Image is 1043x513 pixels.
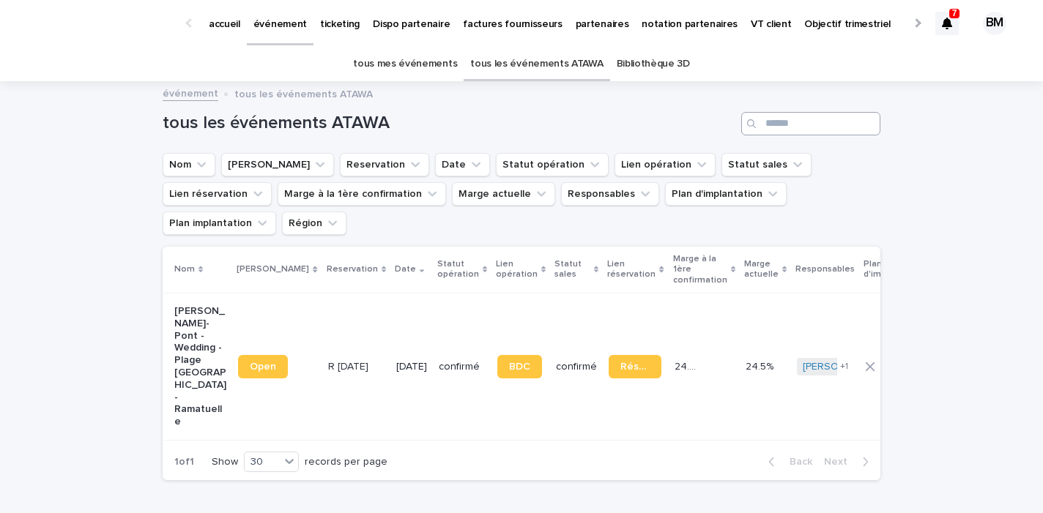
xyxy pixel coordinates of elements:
[245,454,280,470] div: 30
[250,362,276,372] span: Open
[665,182,787,206] button: Plan d'implantation
[721,153,812,176] button: Statut sales
[174,261,195,277] p: Nom
[496,256,538,283] p: Lien opération
[278,182,446,206] button: Marge à la 1ère confirmation
[803,361,883,373] a: [PERSON_NAME]
[470,47,603,81] a: tous les événements ATAWA
[305,456,387,468] p: records per page
[435,153,490,176] button: Date
[29,9,171,38] img: Ls34BcGeRexTGTNfXpUC
[212,456,238,468] p: Show
[556,361,597,373] p: confirmé
[496,153,609,176] button: Statut opération
[163,182,272,206] button: Lien réservation
[617,47,690,81] a: Bibliothèque 3D
[983,12,1006,35] div: BM
[607,256,656,283] p: Lien réservation
[452,182,555,206] button: Marge actuelle
[615,153,716,176] button: Lien opération
[163,444,206,480] p: 1 of 1
[163,113,735,134] h1: tous les événements ATAWA
[282,211,346,235] button: Région
[818,455,880,468] button: Next
[675,358,704,373] p: 24.5 %
[238,355,288,378] a: Open
[328,358,371,373] p: R 25 06 1934
[353,47,457,81] a: tous mes événements
[554,256,590,283] p: Statut sales
[163,153,215,176] button: Nom
[163,211,276,235] button: Plan implantation
[163,84,218,101] a: événement
[497,355,542,378] a: BDC
[609,355,661,378] a: Réservation
[395,261,416,277] p: Date
[840,362,848,371] span: + 1
[781,457,812,467] span: Back
[673,251,727,288] p: Marge à la 1ère confirmation
[340,153,429,176] button: Reservation
[221,153,334,176] button: Lien Stacker
[795,261,855,277] p: Responsables
[864,256,924,283] p: Plan d'implantation
[561,182,659,206] button: Responsables
[234,85,373,101] p: tous les événements ATAWA
[741,112,880,135] input: Search
[437,256,479,283] p: Statut opération
[439,361,486,373] p: confirmé
[952,8,957,18] p: 7
[935,12,959,35] div: 7
[620,362,649,372] span: Réservation
[174,305,226,428] p: [PERSON_NAME]-Pont - Wedding - Plage [GEOGRAPHIC_DATA] - Ramatuelle
[744,256,779,283] p: Marge actuelle
[237,261,309,277] p: [PERSON_NAME]
[327,261,378,277] p: Reservation
[509,362,530,372] span: BDC
[746,358,776,373] p: 24.5%
[757,455,818,468] button: Back
[824,457,856,467] span: Next
[396,361,427,373] p: [DATE]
